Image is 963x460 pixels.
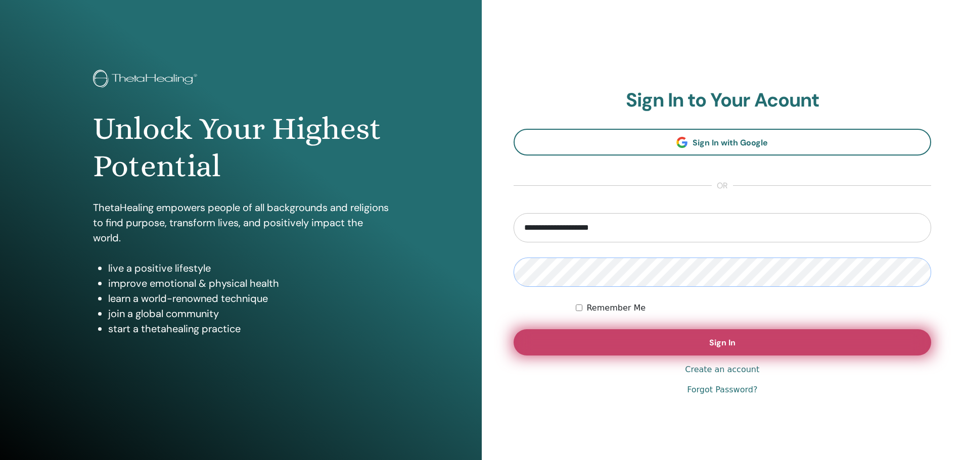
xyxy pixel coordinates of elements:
div: Keep me authenticated indefinitely or until I manually logout [576,302,931,314]
li: start a thetahealing practice [108,321,389,336]
li: join a global community [108,306,389,321]
p: ThetaHealing empowers people of all backgrounds and religions to find purpose, transform lives, a... [93,200,389,245]
a: Sign In with Google [514,129,932,156]
button: Sign In [514,329,932,355]
li: improve emotional & physical health [108,276,389,291]
li: learn a world-renowned technique [108,291,389,306]
span: Sign In with Google [693,137,768,148]
label: Remember Me [586,302,646,314]
span: Sign In [709,337,736,348]
a: Forgot Password? [687,384,757,396]
h1: Unlock Your Highest Potential [93,110,389,185]
li: live a positive lifestyle [108,261,389,276]
h2: Sign In to Your Acount [514,89,932,112]
span: or [712,180,733,192]
a: Create an account [685,364,759,376]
